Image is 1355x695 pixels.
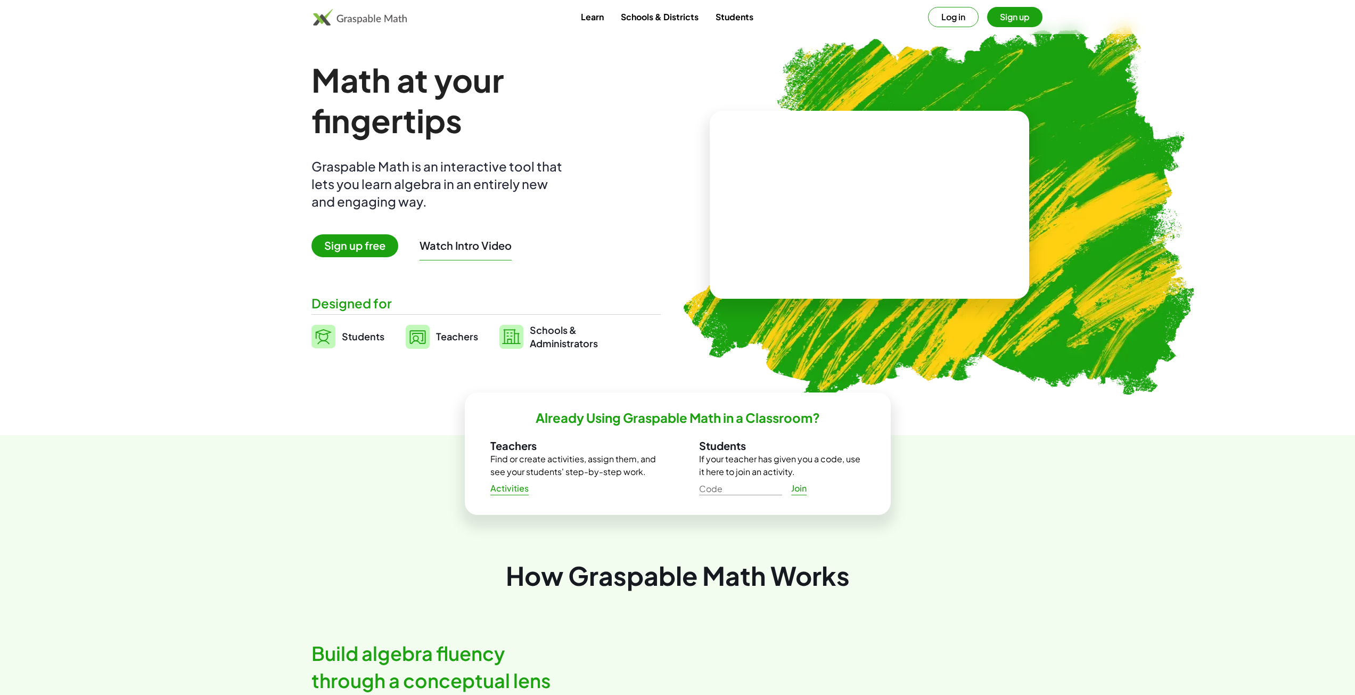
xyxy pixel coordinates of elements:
[311,325,335,348] img: svg%3e
[790,165,949,245] video: What is this? This is dynamic math notation. Dynamic math notation plays a central role in how Gr...
[311,295,661,312] div: Designed for
[311,158,567,210] div: Graspable Math is an interactive tool that lets you learn algebra in an entirely new and engaging...
[311,60,650,141] h1: Math at your fingertips
[406,323,478,350] a: Teachers
[311,640,578,694] h2: Build algebra fluency through a conceptual lens
[311,558,1044,593] div: How Graspable Math Works
[530,323,598,350] span: Schools & Administrators
[707,7,762,27] a: Students
[490,483,529,494] span: Activities
[311,234,398,257] span: Sign up free
[482,479,538,498] a: Activities
[782,479,816,498] a: Join
[928,7,979,27] button: Log in
[499,323,598,350] a: Schools &Administrators
[436,330,478,342] span: Teachers
[699,453,865,478] p: If your teacher has given you a code, use it here to join an activity.
[420,239,512,252] button: Watch Intro Video
[987,7,1042,27] button: Sign up
[499,325,523,349] img: svg%3e
[490,439,656,453] h3: Teachers
[342,330,384,342] span: Students
[612,7,707,27] a: Schools & Districts
[572,7,612,27] a: Learn
[791,483,807,494] span: Join
[311,323,384,350] a: Students
[406,325,430,349] img: svg%3e
[699,439,865,453] h3: Students
[536,410,820,426] h2: Already Using Graspable Math in a Classroom?
[490,453,656,478] p: Find or create activities, assign them, and see your students' step-by-step work.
